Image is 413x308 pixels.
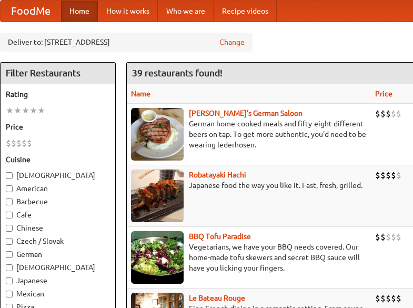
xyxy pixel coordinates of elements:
li: $ [375,231,380,243]
img: robatayaki.jpg [131,170,184,222]
h5: Cuisine [6,154,110,165]
li: ★ [37,105,45,116]
input: [DEMOGRAPHIC_DATA] [6,172,13,179]
label: Japanese [6,275,110,286]
li: $ [396,231,401,243]
a: Name [131,90,150,98]
a: Home [61,1,98,22]
li: ★ [29,105,37,116]
a: BBQ Tofu Paradise [189,232,251,241]
a: FoodMe [1,1,61,22]
li: $ [386,170,391,181]
li: ★ [14,105,22,116]
li: $ [396,293,401,304]
input: Barbecue [6,198,13,205]
li: $ [375,170,380,181]
li: $ [380,108,386,120]
li: $ [396,170,401,181]
input: Cafe [6,212,13,218]
li: $ [386,231,391,243]
li: $ [391,170,396,181]
a: Recipe videos [214,1,277,22]
li: ★ [22,105,29,116]
li: $ [11,137,16,149]
p: Japanese food the way you like it. Fast, fresh, grilled. [131,180,367,191]
li: $ [375,108,380,120]
li: $ [6,137,11,149]
li: $ [375,293,380,304]
a: Change [219,37,245,47]
li: ★ [6,105,14,116]
label: [DEMOGRAPHIC_DATA] [6,170,110,181]
li: $ [380,231,386,243]
li: $ [386,293,391,304]
li: $ [27,137,32,149]
ng-pluralize: 39 restaurants found! [132,68,223,78]
li: $ [391,293,396,304]
h5: Rating [6,89,110,100]
a: Le Bateau Rouge [189,294,245,302]
a: Robatayaki Hachi [189,171,246,179]
a: Who we are [158,1,214,22]
li: $ [386,108,391,120]
label: Czech / Slovak [6,236,110,246]
input: Mexican [6,291,13,297]
input: Japanese [6,277,13,284]
li: $ [16,137,22,149]
label: American [6,183,110,194]
h4: Filter Restaurants [1,63,115,84]
li: $ [380,293,386,304]
a: Price [375,90,392,98]
li: $ [396,108,401,120]
input: [DEMOGRAPHIC_DATA] [6,264,13,271]
input: Czech / Slovak [6,238,13,245]
label: German [6,249,110,260]
label: [DEMOGRAPHIC_DATA] [6,262,110,273]
label: Chinese [6,223,110,233]
label: Mexican [6,289,110,299]
input: Chinese [6,225,13,232]
h5: Price [6,122,110,132]
a: [PERSON_NAME]'s German Saloon [189,109,303,117]
li: $ [380,170,386,181]
label: Barbecue [6,196,110,207]
li: $ [391,108,396,120]
li: $ [22,137,27,149]
label: Cafe [6,210,110,220]
p: Vegetarians, we have your BBQ needs covered. Our home-made tofu skewers and secret BBQ sauce will... [131,242,367,273]
input: German [6,251,13,258]
input: American [6,185,13,192]
img: esthers.jpg [131,108,184,161]
img: tofuparadise.jpg [131,231,184,284]
a: How it works [98,1,158,22]
li: $ [391,231,396,243]
p: German home-cooked meals and fifty-eight different beers on tap. To get more authentic, you'd nee... [131,118,367,150]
